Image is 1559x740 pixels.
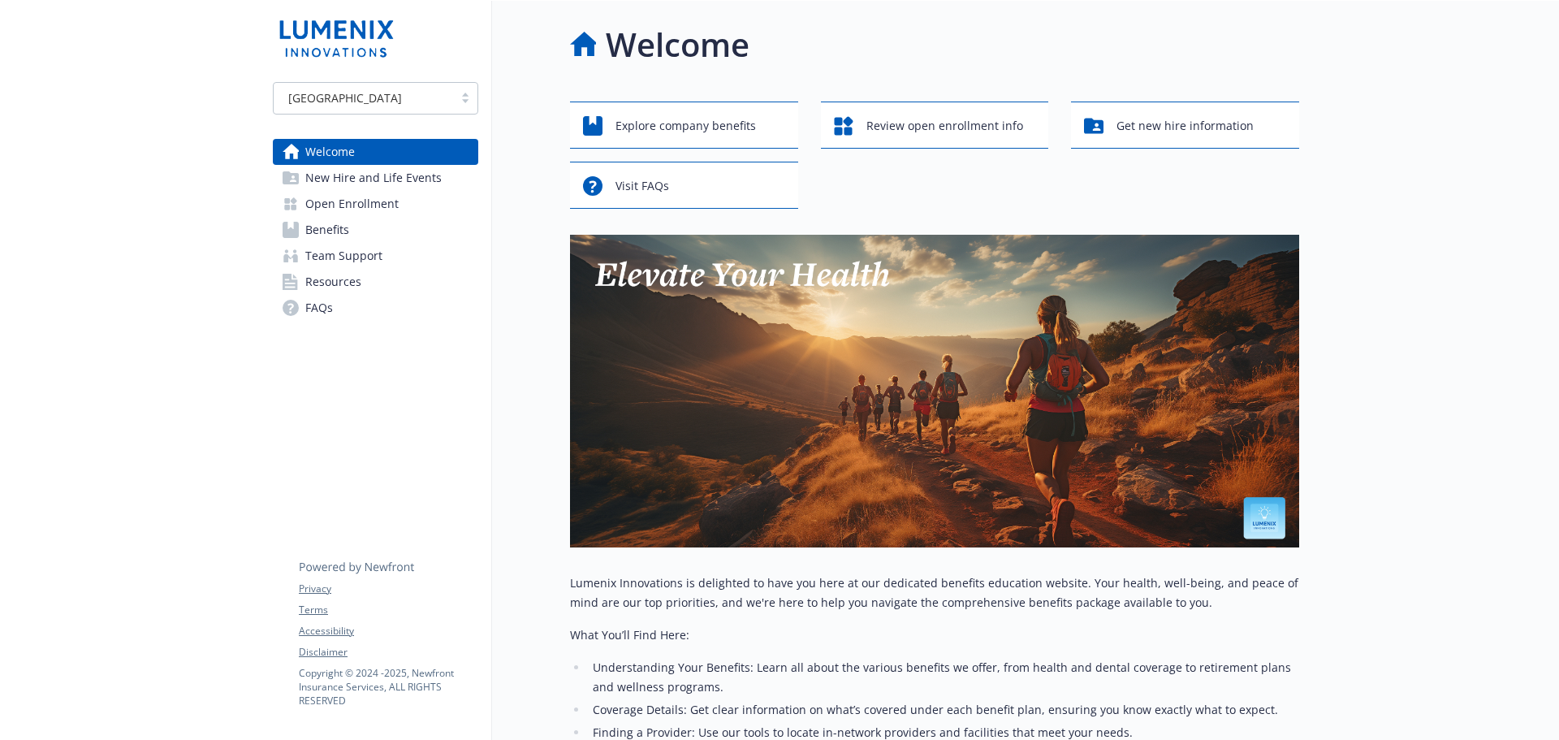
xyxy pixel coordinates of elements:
span: [GEOGRAPHIC_DATA] [282,89,445,106]
span: Review open enrollment info [866,110,1023,141]
p: What You’ll Find Here: [570,625,1299,645]
span: Visit FAQs [615,171,669,201]
button: Visit FAQs [570,162,798,209]
span: Explore company benefits [615,110,756,141]
a: Benefits [273,217,478,243]
a: Team Support [273,243,478,269]
span: Open Enrollment [305,191,399,217]
h1: Welcome [606,20,749,69]
img: overview page banner [570,235,1299,547]
li: Understanding Your Benefits: Learn all about the various benefits we offer, from health and denta... [588,658,1299,697]
p: Lumenix Innovations is delighted to have you here at our dedicated benefits education website. Yo... [570,573,1299,612]
p: Copyright © 2024 - 2025 , Newfront Insurance Services, ALL RIGHTS RESERVED [299,666,477,708]
a: New Hire and Life Events [273,165,478,191]
button: Get new hire information [1071,102,1299,149]
span: Welcome [305,139,355,165]
button: Review open enrollment info [821,102,1049,149]
a: Privacy [299,582,477,596]
a: Accessibility [299,624,477,638]
span: Benefits [305,217,349,243]
a: FAQs [273,295,478,321]
span: Get new hire information [1116,110,1254,141]
button: Explore company benefits [570,102,798,149]
a: Open Enrollment [273,191,478,217]
a: Terms [299,603,477,617]
span: Team Support [305,243,382,269]
a: Disclaimer [299,645,477,660]
a: Welcome [273,139,478,165]
a: Resources [273,269,478,295]
span: FAQs [305,295,333,321]
span: New Hire and Life Events [305,165,442,191]
span: Resources [305,269,361,295]
span: [GEOGRAPHIC_DATA] [288,89,402,106]
li: Coverage Details: Get clear information on what’s covered under each benefit plan, ensuring you k... [588,700,1299,720]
